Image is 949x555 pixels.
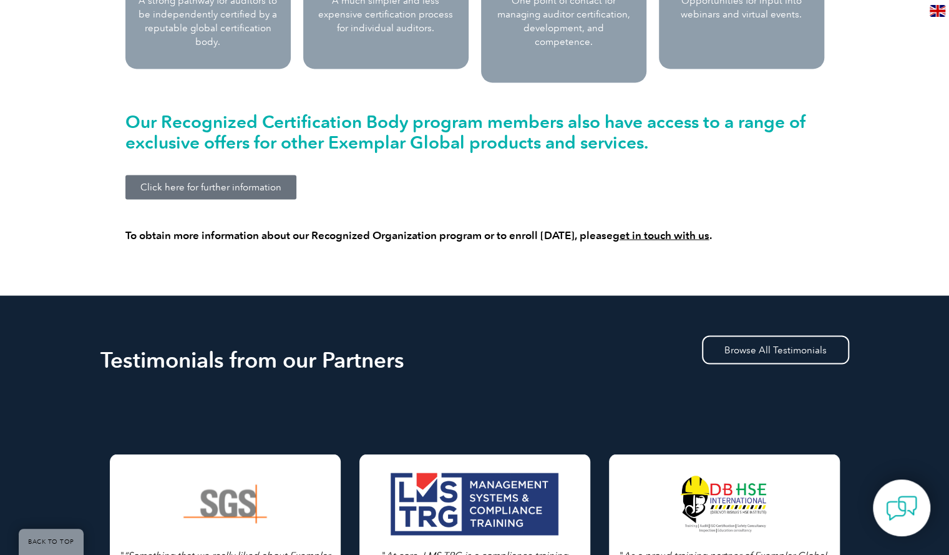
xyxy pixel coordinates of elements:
h2: Testimonials from our Partners [100,350,849,370]
img: contact-chat.png [886,493,917,524]
h2: Our Recognized Certification Body program members also have access to a range of exclusive offers... [125,112,824,152]
img: en [930,5,945,17]
a: BACK TO TOP [19,529,84,555]
a: get in touch with us [613,228,709,241]
h4: To obtain more information about our Recognized Organization program or to enroll [DATE], please . [125,228,824,241]
a: Click here for further information [125,175,296,199]
span: Click here for further information [140,182,281,192]
a: Browse All Testimonials [702,335,849,364]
